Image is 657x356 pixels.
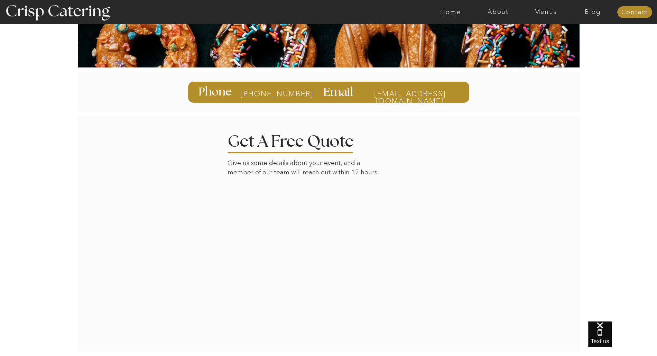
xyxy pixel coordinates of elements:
[588,321,657,356] iframe: podium webchat widget bubble
[522,9,569,16] a: Menus
[617,9,652,16] a: Contact
[569,9,617,16] a: Blog
[240,90,295,98] a: [PHONE_NUMBER]
[198,86,233,98] h3: Phone
[228,158,384,179] p: Give us some details about your event, and a member of our team will reach out within 12 hours!
[323,86,355,98] h3: Email
[228,134,375,146] h2: Get A Free Quote
[474,9,522,16] a: About
[427,9,474,16] a: Home
[361,90,459,97] a: [EMAIL_ADDRESS][DOMAIN_NAME]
